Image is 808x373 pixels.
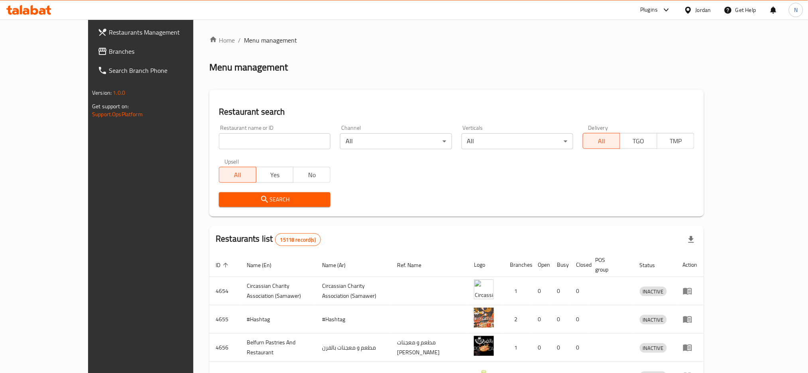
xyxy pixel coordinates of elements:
div: Jordan [696,6,711,14]
span: All [586,135,617,147]
img: ​Circassian ​Charity ​Association​ (Samawer) [474,279,494,299]
td: 0 [570,277,589,305]
button: TGO [620,133,657,149]
li: / [238,35,241,45]
a: Branches [91,42,223,61]
td: 1 [503,277,531,305]
th: Closed [570,253,589,277]
th: Branches [503,253,531,277]
button: Search [219,192,330,207]
img: #Hashtag [474,308,494,328]
td: 0 [550,334,570,362]
span: N [794,6,798,14]
div: Plugins [640,5,658,15]
td: #Hashtag [240,305,316,334]
div: Export file [682,230,701,249]
td: 2 [503,305,531,334]
td: 0 [550,305,570,334]
span: Name (En) [247,260,282,270]
span: TMP [661,135,691,147]
button: TMP [657,133,694,149]
span: Branches [109,47,217,56]
td: #Hashtag [316,305,391,334]
th: Busy [550,253,570,277]
span: Restaurants Management [109,27,217,37]
div: All [340,133,452,149]
h2: Menu management [209,61,288,74]
span: INACTIVE [640,344,667,353]
span: Search [225,195,324,205]
button: No [293,167,330,183]
span: No [297,169,327,181]
label: Delivery [588,125,608,131]
span: 15118 record(s) [275,236,320,244]
th: Open [531,253,550,277]
td: 0 [531,305,550,334]
img: Belfurn Pastries And Restaurant [474,336,494,356]
input: Search for restaurant name or ID.. [219,133,330,149]
span: Menu management [244,35,297,45]
a: Support.OpsPlatform [92,109,143,119]
td: مطعم و معجنات [PERSON_NAME] [391,334,468,362]
button: All [219,167,256,183]
td: ​Circassian ​Charity ​Association​ (Samawer) [240,277,316,305]
span: Name (Ar) [322,260,356,270]
td: 0 [531,277,550,305]
nav: breadcrumb [209,35,704,45]
h2: Restaurant search [219,106,694,118]
label: Upsell [224,159,239,164]
span: Yes [260,169,290,181]
td: 0 [570,305,589,334]
td: 4656 [209,334,240,362]
span: INACTIVE [640,287,667,296]
span: Version: [92,88,112,98]
td: 0 [531,334,550,362]
span: Ref. Name [397,260,432,270]
td: 4655 [209,305,240,334]
span: ID [216,260,231,270]
span: Search Branch Phone [109,66,217,75]
span: TGO [623,135,654,147]
span: INACTIVE [640,315,667,324]
th: Logo [468,253,503,277]
td: 4654 [209,277,240,305]
span: 1.0.0 [113,88,125,98]
span: Get support on: [92,101,129,111]
div: Total records count [275,233,321,246]
td: 0 [550,277,570,305]
span: All [222,169,253,181]
div: Menu [683,343,698,352]
td: ​Circassian ​Charity ​Association​ (Samawer) [316,277,391,305]
td: 1 [503,334,531,362]
div: All [462,133,573,149]
div: Menu [683,314,698,324]
button: Yes [256,167,293,183]
a: Restaurants Management [91,23,223,42]
td: مطعم و معجنات بالفرن [316,334,391,362]
h2: Restaurants list [216,233,321,246]
th: Action [676,253,704,277]
span: POS group [595,255,624,274]
a: Search Branch Phone [91,61,223,80]
div: Menu [683,286,698,296]
span: Status [640,260,666,270]
td: Belfurn Pastries And Restaurant [240,334,316,362]
button: All [583,133,620,149]
div: INACTIVE [640,315,667,324]
td: 0 [570,334,589,362]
